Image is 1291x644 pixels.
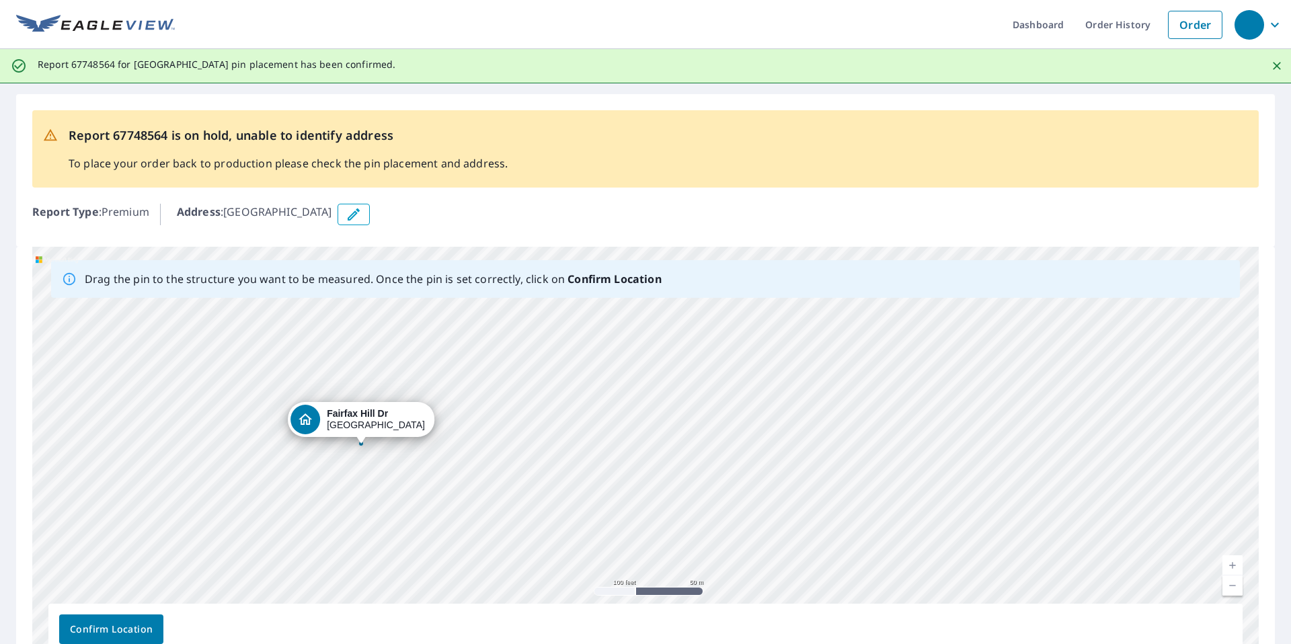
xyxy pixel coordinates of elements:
[1222,575,1243,596] a: Current Level 18, Zoom Out
[69,126,508,145] p: Report 67748564 is on hold, unable to identify address
[327,408,388,419] strong: Fairfax Hill Dr
[85,271,662,287] p: Drag the pin to the structure you want to be measured. Once the pin is set correctly, click on
[177,204,332,225] p: : [GEOGRAPHIC_DATA]
[1168,11,1222,39] a: Order
[177,204,221,219] b: Address
[1222,555,1243,575] a: Current Level 18, Zoom In
[327,408,425,431] div: [GEOGRAPHIC_DATA]
[38,58,395,71] p: Report 67748564 for [GEOGRAPHIC_DATA] pin placement has been confirmed.
[70,621,153,638] span: Confirm Location
[69,155,508,171] p: To place your order back to production please check the pin placement and address.
[288,402,434,444] div: Dropped pin, building 1, Residential property, Fairfax Hill Dr Plano, TX 75024
[32,204,149,225] p: : Premium
[16,15,175,35] img: EV Logo
[568,272,661,286] b: Confirm Location
[59,614,163,644] button: Confirm Location
[32,204,99,219] b: Report Type
[1268,57,1286,75] button: Close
